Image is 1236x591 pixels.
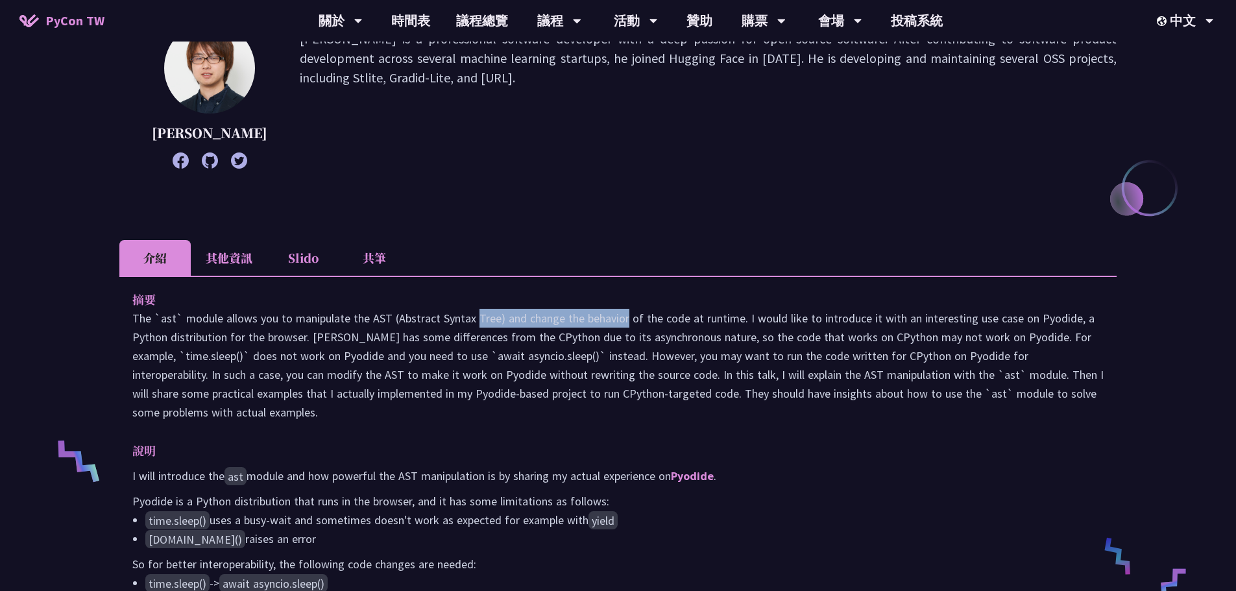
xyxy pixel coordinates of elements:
li: 介紹 [119,240,191,276]
p: I will introduce the module and how powerful the AST manipulation is by sharing my actual experie... [132,466,1104,485]
code: ast [224,467,247,485]
li: uses a busy-wait and sometimes doesn't work as expected for example with [145,511,1104,529]
img: Locale Icon [1157,16,1170,26]
li: 共筆 [339,240,410,276]
img: Home icon of PyCon TW 2025 [19,14,39,27]
p: [PERSON_NAME] is a professional software developer with a deep passion for open-source software. ... [300,29,1117,162]
p: 摘要 [132,290,1078,309]
p: The `ast` module allows you to manipulate the AST (Abstract Syntax Tree) and change the behavior ... [132,309,1104,422]
li: raises an error [145,529,1104,548]
li: 其他資訊 [191,240,267,276]
a: Pyodide [671,468,714,483]
li: Slido [267,240,339,276]
code: time.sleep() [145,511,210,529]
p: [PERSON_NAME] [152,123,267,143]
img: Yuichiro Tachibana [164,23,255,114]
a: PyCon TW [6,5,117,37]
code: yield [588,511,618,529]
code: [DOMAIN_NAME]() [145,530,245,548]
p: Pyodide is a Python distribution that runs in the browser, and it has some limitations as follows: [132,492,1104,511]
span: PyCon TW [45,11,104,30]
p: So for better interoperability, the following code changes are needed: [132,555,1104,573]
p: 說明 [132,441,1078,460]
